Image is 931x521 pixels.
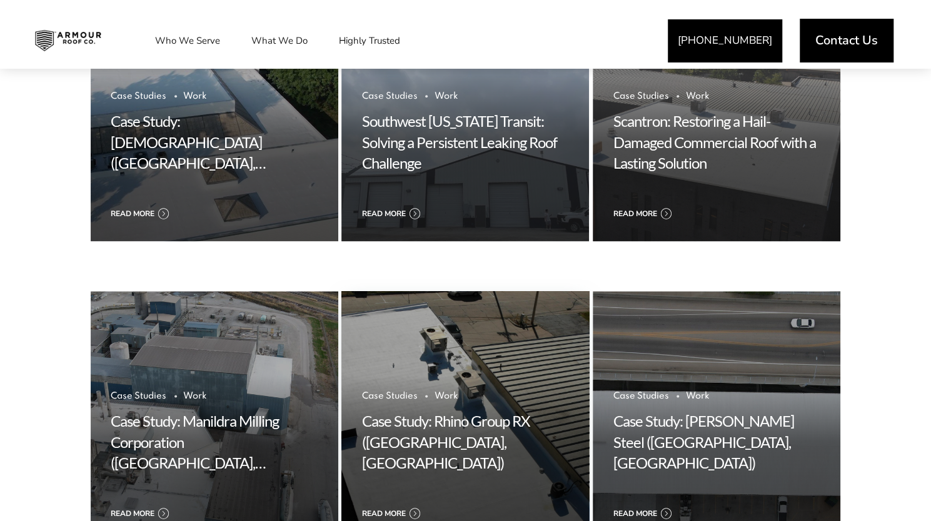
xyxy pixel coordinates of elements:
a: Read more [111,206,318,221]
a: Case Studies [361,92,417,101]
a: Scantron: Restoring a Hail-Damaged Commercial Roof with a Lasting Solution [613,112,815,172]
a: Read more [111,506,318,521]
a: Case Studies [361,392,417,400]
span: Read more [613,506,657,521]
span: Read more [111,206,154,221]
span: Read more [111,506,154,521]
span: Read more [361,506,405,521]
a: Contact Us [800,19,893,62]
a: Work [183,92,207,101]
a: Work [434,92,458,101]
a: Read more [613,506,820,521]
a: Case Study: [PERSON_NAME] Steel ([GEOGRAPHIC_DATA], [GEOGRAPHIC_DATA]) [613,412,793,472]
a: Case Studies [111,392,166,400]
a: Read more [361,506,569,521]
a: What We Do [239,25,320,56]
a: Case Studies [613,92,668,101]
a: Who We Serve [143,25,233,56]
a: Work [183,392,207,400]
a: Case Study: Rhino Group RX ([GEOGRAPHIC_DATA], [GEOGRAPHIC_DATA]) [361,412,529,472]
a: Case Study: [DEMOGRAPHIC_DATA] ([GEOGRAPHIC_DATA], [GEOGRAPHIC_DATA]) [111,112,266,193]
a: Work [434,392,458,400]
a: Case Study: Manildra Milling Corporation ([GEOGRAPHIC_DATA], [GEOGRAPHIC_DATA]) [111,412,279,493]
a: Read more [361,206,569,221]
a: Read more [613,206,820,221]
a: Work [685,392,709,400]
span: Read more [613,206,657,221]
a: Work [685,92,709,101]
a: Case Studies [613,392,668,400]
a: Southwest [US_STATE] Transit: Solving a Persistent Leaking Roof Challenge [361,112,556,172]
a: Highly Trusted [326,25,413,56]
span: Read more [361,206,405,221]
a: [PHONE_NUMBER] [668,19,782,62]
img: Industrial and Commercial Roofing Company | Armour Roof Co. [25,25,111,56]
a: Case Studies [111,92,166,101]
span: Contact Us [815,34,878,47]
